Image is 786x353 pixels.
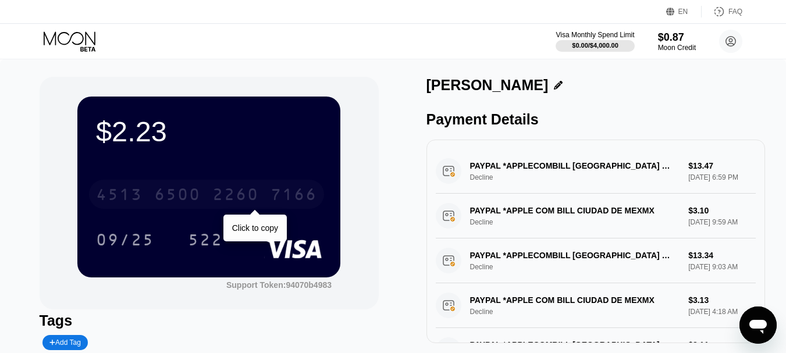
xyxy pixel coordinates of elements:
div: 4513650022607166 [89,180,324,209]
div: FAQ [728,8,742,16]
div: 522 [188,232,223,251]
div: Support Token:94070b4983 [226,280,332,290]
div: 4513 [96,187,143,205]
div: [PERSON_NAME] [426,77,549,94]
div: $2.23 [96,115,322,148]
div: EN [666,6,702,17]
div: Add Tag [49,338,81,347]
div: EN [678,8,688,16]
div: 09/25 [87,225,163,254]
div: FAQ [702,6,742,17]
div: 2260 [212,187,259,205]
div: Visa Monthly Spend Limit$0.00/$4,000.00 [556,31,634,52]
div: $0.87 [658,31,696,44]
div: 6500 [154,187,201,205]
iframe: Button to launch messaging window [739,306,777,344]
div: Visa Monthly Spend Limit [556,31,634,39]
div: 09/25 [96,232,154,251]
div: Add Tag [42,335,88,350]
div: Moon Credit [658,44,696,52]
div: Support Token: 94070b4983 [226,280,332,290]
div: $0.00 / $4,000.00 [572,42,618,49]
div: Tags [40,312,379,329]
div: Click to copy [232,223,278,233]
div: Payment Details [426,111,766,128]
div: $0.87Moon Credit [658,31,696,52]
div: 7166 [271,187,317,205]
div: 522 [179,225,232,254]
